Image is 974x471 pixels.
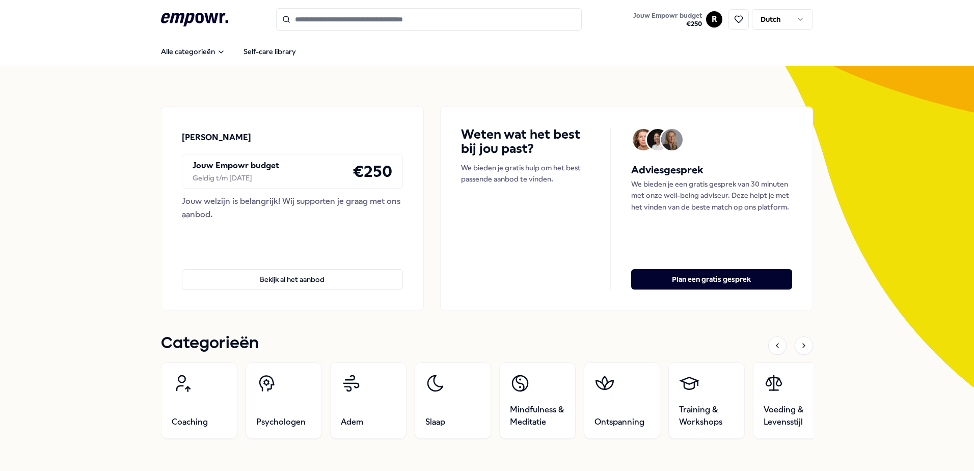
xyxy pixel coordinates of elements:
[415,362,491,439] a: Slaap
[256,416,306,428] span: Psychologen
[647,129,668,150] img: Avatar
[499,362,576,439] a: Mindfulness & Meditatie
[193,159,279,172] p: Jouw Empowr budget
[193,172,279,184] div: Geldig t/m [DATE]
[246,362,322,439] a: Psychologen
[584,362,660,439] a: Ontspanning
[182,269,403,290] button: Bekijk al het aanbod
[153,41,233,62] button: Alle categorieën
[161,362,237,439] a: Coaching
[633,12,702,20] span: Jouw Empowr budget
[661,129,683,150] img: Avatar
[182,131,251,144] p: [PERSON_NAME]
[631,269,792,290] button: Plan een gratis gesprek
[631,162,792,178] h5: Adviesgesprek
[631,178,792,213] p: We bieden je een gratis gesprek van 30 minuten met onze well-being adviseur. Deze helpt je met he...
[629,9,706,30] a: Jouw Empowr budget€250
[633,20,702,28] span: € 250
[330,362,407,439] a: Adem
[764,404,819,428] span: Voeding & Levensstijl
[153,41,304,62] nav: Main
[679,404,734,428] span: Training & Workshops
[461,162,590,185] p: We bieden je gratis hulp om het best passende aanbod te vinden.
[341,416,363,428] span: Adem
[235,41,304,62] a: Self-care library
[172,416,208,428] span: Coaching
[753,362,829,439] a: Voeding & Levensstijl
[353,159,392,184] h4: € 250
[633,129,654,150] img: Avatar
[182,253,403,290] a: Bekijk al het aanbod
[594,416,644,428] span: Ontspanning
[425,416,445,428] span: Slaap
[668,362,745,439] a: Training & Workshops
[706,11,722,28] button: R
[161,331,259,356] h1: Categorieën
[461,127,590,156] h4: Weten wat het best bij jou past?
[276,8,582,31] input: Search for products, categories or subcategories
[631,10,704,30] button: Jouw Empowr budget€250
[182,195,403,221] div: Jouw welzijn is belangrijk! Wij supporten je graag met ons aanbod.
[510,404,565,428] span: Mindfulness & Meditatie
